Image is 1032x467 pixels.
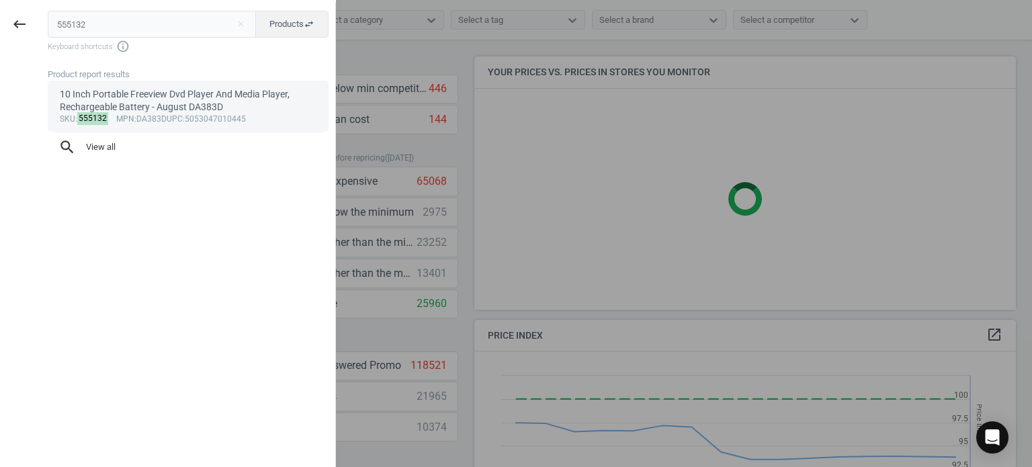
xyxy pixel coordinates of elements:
[77,112,109,125] mark: 555132
[976,421,1008,454] div: Open Intercom Messenger
[269,18,314,30] span: Products
[255,11,329,38] button: Productsswap_horiz
[60,114,75,124] span: sku
[4,9,35,40] button: keyboard_backspace
[116,114,134,124] span: mpn
[60,88,317,114] div: 10 Inch Portable Freeview Dvd Player And Media Player, Rechargeable Battery - August DA383D
[48,132,329,162] button: searchView all
[230,18,251,30] button: Close
[11,16,28,32] i: keyboard_backspace
[48,11,257,38] input: Enter the SKU or product name
[116,40,130,53] i: info_outline
[304,19,314,30] i: swap_horiz
[167,114,183,124] span: upc
[58,138,318,156] span: View all
[60,114,317,125] div: : :DA383D :5053047010445
[58,138,76,156] i: search
[48,40,329,53] span: Keyboard shortcuts
[48,69,335,81] div: Product report results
